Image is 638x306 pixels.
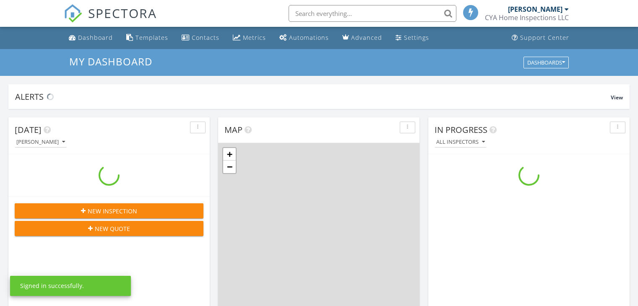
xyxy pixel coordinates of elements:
div: [PERSON_NAME] [508,5,562,13]
button: New Inspection [15,203,203,218]
a: Automations (Basic) [276,30,332,46]
button: Dashboards [523,57,569,68]
a: Metrics [229,30,269,46]
div: All Inspectors [436,139,485,145]
input: Search everything... [289,5,456,22]
button: [PERSON_NAME] [15,137,67,148]
div: Settings [404,34,429,41]
div: Advanced [351,34,382,41]
div: Dashboards [527,60,565,65]
span: [DATE] [15,124,42,135]
button: New Quote [15,221,203,236]
a: Settings [392,30,432,46]
a: Contacts [178,30,223,46]
div: Metrics [243,34,266,41]
div: Templates [135,34,168,41]
div: Automations [289,34,329,41]
div: Contacts [192,34,219,41]
a: Zoom in [223,148,236,161]
span: New Quote [95,224,130,233]
div: CYA Home Inspections LLC [485,13,569,22]
div: Alerts [15,91,611,102]
span: SPECTORA [88,4,157,22]
a: Support Center [508,30,573,46]
span: My Dashboard [69,54,152,68]
a: Zoom out [223,161,236,173]
span: View [611,94,623,101]
a: Advanced [339,30,385,46]
div: Dashboard [78,34,113,41]
span: Map [224,124,242,135]
a: Dashboard [65,30,116,46]
a: Templates [123,30,172,46]
span: In Progress [435,124,487,135]
div: Support Center [520,34,569,41]
div: [PERSON_NAME] [16,139,65,145]
div: Signed in successfully. [20,282,84,290]
a: SPECTORA [64,11,157,29]
img: The Best Home Inspection Software - Spectora [64,4,82,23]
span: New Inspection [88,207,137,215]
button: All Inspectors [435,137,487,148]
